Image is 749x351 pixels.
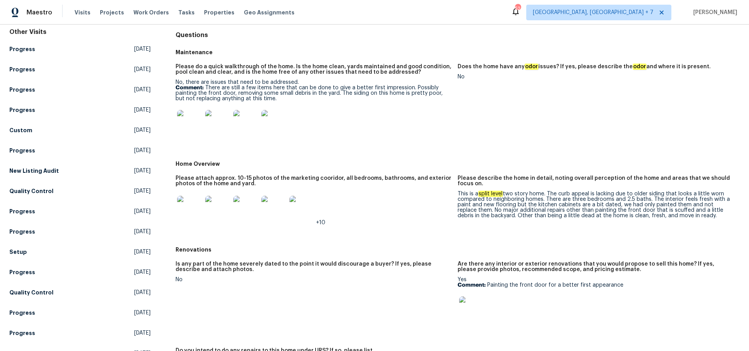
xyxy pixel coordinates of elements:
span: Tasks [178,10,195,15]
h5: Home Overview [176,160,740,168]
b: Comment: [458,282,486,288]
h5: Progress [9,106,35,114]
h5: Progress [9,147,35,154]
span: [DATE] [134,309,151,317]
h5: Please describe the home in detail, noting overall perception of the home and areas that we shoul... [458,175,733,186]
em: split level [478,191,503,197]
span: [DATE] [134,167,151,175]
span: +10 [316,220,325,225]
span: [DATE] [134,45,151,53]
h5: New Listing Audit [9,167,59,175]
a: Progress[DATE] [9,62,151,76]
a: Custom[DATE] [9,123,151,137]
h5: Custom [9,126,32,134]
div: No [176,277,451,282]
h5: Progress [9,66,35,73]
a: Progress[DATE] [9,83,151,97]
h5: Is any part of the home severely dated to the point it would discourage a buyer? If yes, please d... [176,261,451,272]
div: This is a two story home. The curb appeal is lacking due to older siding that looks a little worn... [458,191,733,218]
a: Quality Control[DATE] [9,285,151,300]
a: Progress[DATE] [9,225,151,239]
h5: Progress [9,45,35,53]
h5: Quality Control [9,187,53,195]
h5: Progress [9,309,35,317]
h5: Progress [9,86,35,94]
span: [DATE] [134,248,151,256]
span: [DATE] [134,329,151,337]
h5: Are there any interior or exterior renovations that you would propose to sell this home? If yes, ... [458,261,733,272]
span: [DATE] [134,289,151,296]
h5: Please attach approx. 10-15 photos of the marketing cooridor, all bedrooms, bathrooms, and exteri... [176,175,451,186]
h5: Please do a quick walkthrough of the home. Is the home clean, yards maintained and good condition... [176,64,451,75]
span: Work Orders [133,9,169,16]
a: Progress[DATE] [9,103,151,117]
p: There are still a few items here that can be done to give a better first impression. Possibly pai... [176,85,451,101]
h5: Progress [9,228,35,236]
a: Progress[DATE] [9,204,151,218]
h5: Progress [9,268,35,276]
b: Comment: [176,85,204,90]
span: [DATE] [134,187,151,195]
span: [PERSON_NAME] [690,9,737,16]
span: [DATE] [134,126,151,134]
span: Properties [204,9,234,16]
em: odor [525,64,538,70]
div: No, there are issues that need to be addressed. [176,80,451,140]
div: No [458,74,733,80]
a: Progress[DATE] [9,306,151,320]
a: Progress[DATE] [9,326,151,340]
a: Quality Control[DATE] [9,184,151,198]
h5: Maintenance [176,48,740,56]
span: [DATE] [134,66,151,73]
span: [DATE] [134,86,151,94]
a: Progress[DATE] [9,42,151,56]
div: Other Visits [9,28,151,36]
h5: Progress [9,329,35,337]
div: Yes [458,277,733,326]
span: Maestro [27,9,52,16]
p: Painting the front door for a better first appearance [458,282,733,288]
span: [DATE] [134,147,151,154]
span: [DATE] [134,228,151,236]
span: [DATE] [134,268,151,276]
a: Progress[DATE] [9,265,151,279]
em: odor [633,64,646,70]
span: [DATE] [134,106,151,114]
a: Progress[DATE] [9,144,151,158]
a: New Listing Audit[DATE] [9,164,151,178]
a: Setup[DATE] [9,245,151,259]
span: Visits [75,9,91,16]
h5: Progress [9,207,35,215]
h5: Renovations [176,246,740,253]
span: Projects [100,9,124,16]
h5: Setup [9,248,27,256]
h5: Quality Control [9,289,53,296]
h5: Does the home have any issues? If yes, please describe the and where it is present. [458,64,711,69]
span: Geo Assignments [244,9,295,16]
div: 52 [515,5,520,12]
h4: Questions [176,31,740,39]
span: [DATE] [134,207,151,215]
span: [GEOGRAPHIC_DATA], [GEOGRAPHIC_DATA] + 7 [533,9,653,16]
